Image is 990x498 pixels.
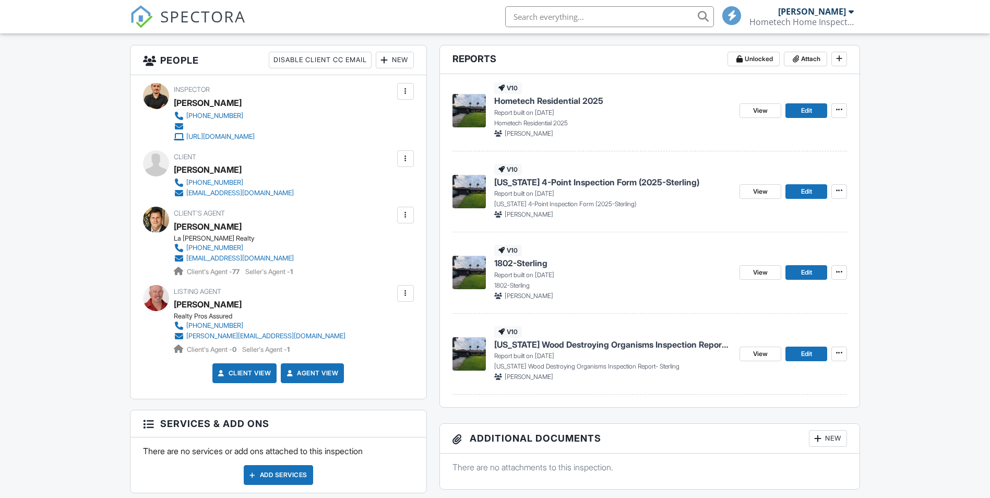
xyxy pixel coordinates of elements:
[174,111,255,121] a: [PHONE_NUMBER]
[376,52,414,68] div: New
[174,177,294,188] a: [PHONE_NUMBER]
[284,368,338,378] a: Agent View
[174,86,210,93] span: Inspector
[174,243,294,253] a: [PHONE_NUMBER]
[174,312,354,321] div: Realty Pros Assured
[174,297,242,312] div: [PERSON_NAME]
[174,132,255,142] a: [URL][DOMAIN_NAME]
[186,332,345,340] div: [PERSON_NAME][EMAIL_ADDRESS][DOMAIN_NAME]
[174,188,294,198] a: [EMAIL_ADDRESS][DOMAIN_NAME]
[505,6,714,27] input: Search everything...
[232,346,236,353] strong: 0
[216,368,271,378] a: Client View
[186,322,243,330] div: [PHONE_NUMBER]
[809,430,847,447] div: New
[130,5,153,28] img: The Best Home Inspection Software - Spectora
[290,268,293,276] strong: 1
[245,268,293,276] span: Seller's Agent -
[130,14,246,36] a: SPECTORA
[749,17,854,27] div: Hometech Home Inspections
[130,45,426,75] h3: People
[130,410,426,437] h3: Services & Add ons
[186,244,243,252] div: [PHONE_NUMBER]
[186,179,243,187] div: [PHONE_NUMBER]
[174,153,196,161] span: Client
[244,465,313,485] div: Add Services
[174,162,242,177] div: [PERSON_NAME]
[186,254,294,263] div: [EMAIL_ADDRESS][DOMAIN_NAME]
[778,6,846,17] div: [PERSON_NAME]
[186,133,255,141] div: [URL][DOMAIN_NAME]
[187,268,241,276] span: Client's Agent -
[187,346,238,353] span: Client's Agent -
[174,321,345,331] a: [PHONE_NUMBER]
[174,209,225,217] span: Client's Agent
[174,95,242,111] div: [PERSON_NAME]
[130,437,426,493] div: There are no services or add ons attached to this inspection
[174,288,221,295] span: Listing Agent
[452,461,848,473] p: There are no attachments to this inspection.
[174,219,242,234] div: [PERSON_NAME]
[232,268,240,276] strong: 77
[269,52,372,68] div: Disable Client CC Email
[174,253,294,264] a: [EMAIL_ADDRESS][DOMAIN_NAME]
[186,112,243,120] div: [PHONE_NUMBER]
[174,331,345,341] a: [PERSON_NAME][EMAIL_ADDRESS][DOMAIN_NAME]
[160,5,246,27] span: SPECTORA
[440,424,860,454] h3: Additional Documents
[242,346,290,353] span: Seller's Agent -
[287,346,290,353] strong: 1
[174,234,302,243] div: La [PERSON_NAME] Realty
[186,189,294,197] div: [EMAIL_ADDRESS][DOMAIN_NAME]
